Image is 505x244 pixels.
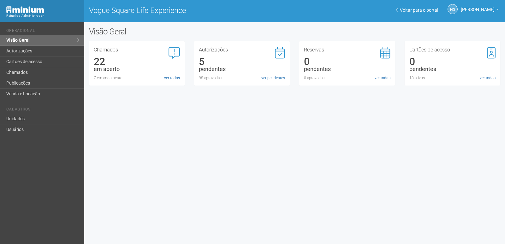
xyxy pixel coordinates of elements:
[409,66,496,72] div: pendentes
[409,75,496,81] div: 18 ativos
[164,75,180,81] a: ver todos
[199,66,285,72] div: pendentes
[461,1,495,12] span: Nicolle Silva
[94,47,180,52] h3: Chamados
[304,66,390,72] div: pendentes
[6,107,80,114] li: Cadastros
[396,8,438,13] a: Voltar para o portal
[6,6,44,13] img: Minium
[409,47,496,52] h3: Cartões de acesso
[461,8,499,13] a: [PERSON_NAME]
[89,27,255,36] h2: Visão Geral
[199,59,285,64] div: 5
[199,75,285,81] div: 98 aprovadas
[304,75,390,81] div: 0 aprovadas
[6,28,80,35] li: Operacional
[304,47,390,52] h3: Reservas
[409,59,496,64] div: 0
[89,6,290,15] h1: Vogue Square Life Experience
[94,59,180,64] div: 22
[480,75,496,81] a: ver todos
[448,4,458,14] a: NS
[261,75,285,81] a: ver pendentes
[375,75,390,81] a: ver todas
[94,66,180,72] div: em aberto
[94,75,180,81] div: 7 em andamento
[6,13,80,19] div: Painel do Administrador
[304,59,390,64] div: 0
[199,47,285,52] h3: Autorizações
